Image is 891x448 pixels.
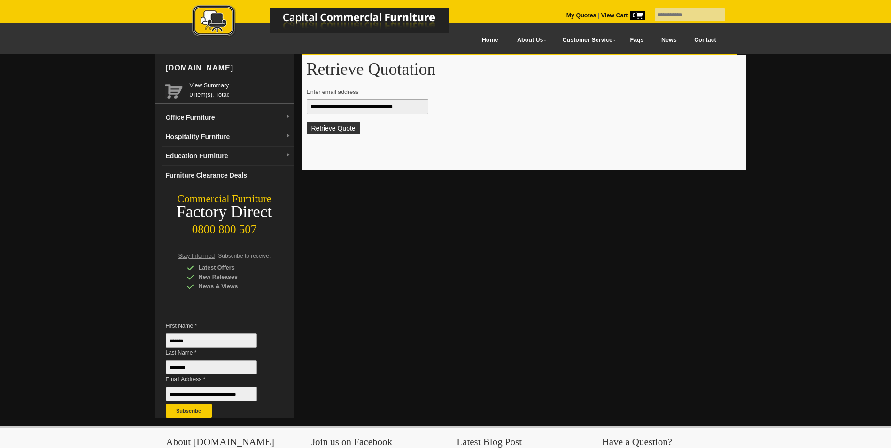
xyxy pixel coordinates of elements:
a: News [652,30,685,51]
a: Education Furnituredropdown [162,147,294,166]
img: Capital Commercial Furniture Logo [166,5,495,39]
div: [DOMAIN_NAME] [162,54,294,82]
a: My Quotes [566,12,597,19]
div: Factory Direct [155,206,294,219]
button: Subscribe [166,404,212,418]
a: View Cart0 [599,12,645,19]
input: Email Address * [166,387,257,401]
span: 0 [630,11,645,20]
span: Last Name * [166,348,271,357]
span: Stay Informed [178,253,215,259]
div: Latest Offers [187,263,276,272]
h1: Retrieve Quotation [307,60,742,78]
a: Furniture Clearance Deals [162,166,294,185]
img: dropdown [285,153,291,158]
div: 0800 800 507 [155,218,294,236]
input: Last Name * [166,360,257,374]
strong: View Cart [601,12,645,19]
input: First Name * [166,333,257,348]
a: View Summary [190,81,291,90]
img: dropdown [285,114,291,120]
a: About Us [507,30,552,51]
span: 0 item(s), Total: [190,81,291,98]
div: New Releases [187,272,276,282]
a: Faqs [621,30,653,51]
img: dropdown [285,133,291,139]
button: Retrieve Quote [307,122,360,134]
span: First Name * [166,321,271,331]
div: Commercial Furniture [155,193,294,206]
span: Email Address * [166,375,271,384]
a: Capital Commercial Furniture Logo [166,5,495,42]
a: Hospitality Furnituredropdown [162,127,294,147]
span: Subscribe to receive: [218,253,271,259]
a: Contact [685,30,725,51]
a: Office Furnituredropdown [162,108,294,127]
a: Customer Service [552,30,621,51]
div: News & Views [187,282,276,291]
p: Enter email address [307,87,733,97]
